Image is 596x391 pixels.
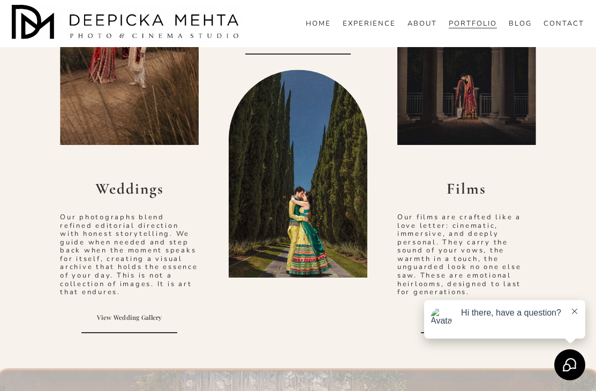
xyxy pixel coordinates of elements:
[421,303,512,333] a: View Wedding Films
[447,179,486,198] strong: Films
[509,20,532,28] span: BLOG
[12,5,242,42] img: Austin Wedding Photographer - Deepicka Mehta Photography &amp; Cinematography
[509,19,532,29] a: folder dropdown
[60,213,199,297] p: Our photographs blend refined editorial direction with honest storytelling. We guide when needed ...
[408,19,437,29] a: ABOUT
[81,303,177,333] a: View Wedding Gallery
[397,213,536,297] p: Our films are crafted like a love letter: cinematic, immersive, and deeply personal. They carry t...
[95,179,164,198] strong: Weddings
[306,19,331,29] a: HOME
[449,19,497,29] a: PORTFOLIO
[544,19,584,29] a: CONTACT
[343,19,396,29] a: EXPERIENCE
